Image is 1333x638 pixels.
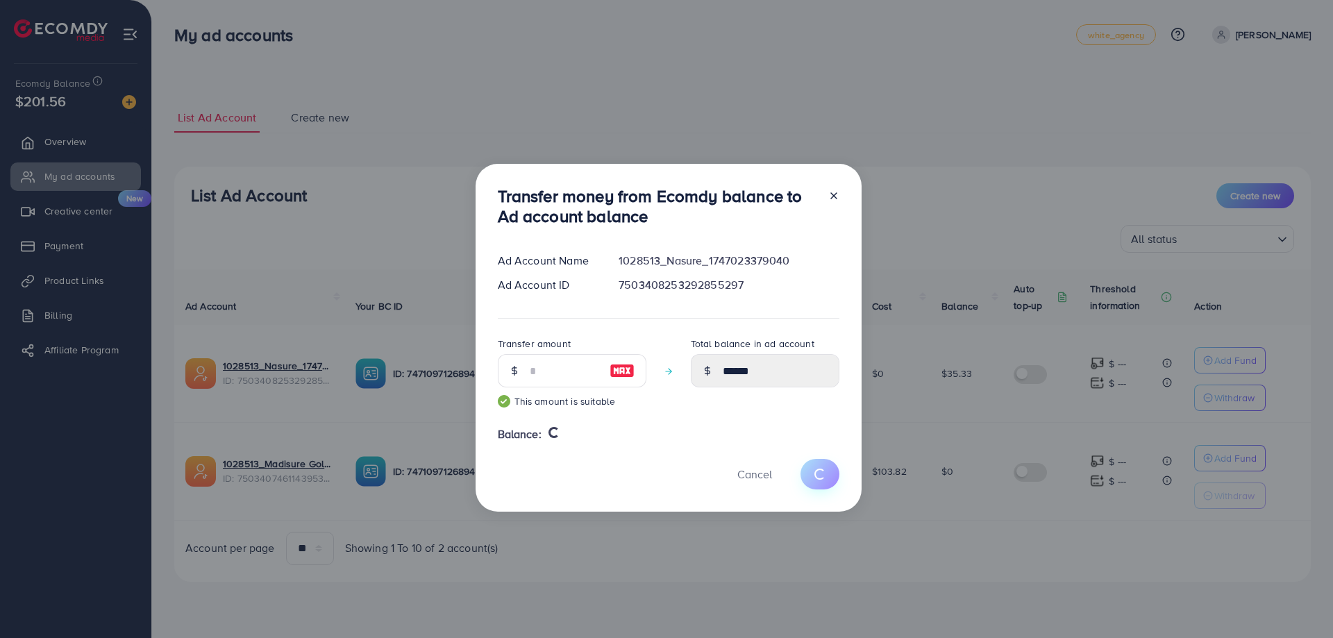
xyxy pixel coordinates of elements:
button: Cancel [720,459,789,489]
h3: Transfer money from Ecomdy balance to Ad account balance [498,186,817,226]
div: Ad Account ID [487,277,608,293]
div: Ad Account Name [487,253,608,269]
div: 1028513_Nasure_1747023379040 [607,253,850,269]
label: Transfer amount [498,337,571,351]
iframe: Chat [1274,576,1323,628]
div: 7503408253292855297 [607,277,850,293]
span: Cancel [737,467,772,482]
span: Balance: [498,426,542,442]
img: image [610,362,635,379]
small: This amount is suitable [498,394,646,408]
img: guide [498,395,510,408]
label: Total balance in ad account [691,337,814,351]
